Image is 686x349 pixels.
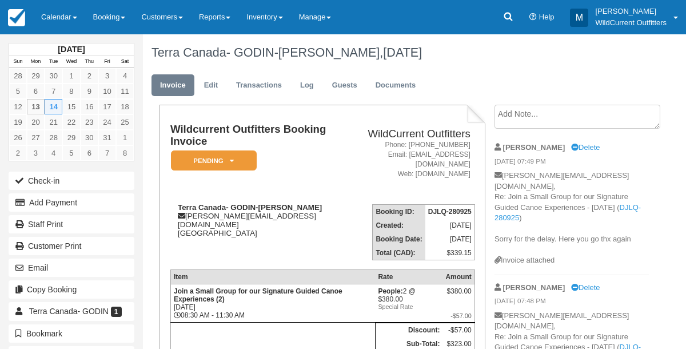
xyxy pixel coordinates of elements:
address: Phone: [PHONE_NUMBER] Email: [EMAIL_ADDRESS][DOMAIN_NAME] Web: [DOMAIN_NAME] [350,140,470,180]
a: 15 [62,99,80,114]
a: 27 [27,130,45,145]
a: Invoice [151,74,194,97]
a: Delete [571,283,600,292]
strong: DJLQ-280925 [428,208,472,216]
span: Terra Canada- GODIN [29,307,109,316]
a: 26 [9,130,27,145]
th: Wed [62,55,80,68]
button: Email [9,259,134,277]
a: 6 [81,145,98,161]
a: 8 [62,84,80,99]
a: 28 [9,68,27,84]
a: 20 [27,114,45,130]
a: 7 [45,84,62,99]
a: 5 [62,145,80,161]
h1: Wildcurrent Outfitters Booking Invoice [170,124,345,147]
a: 1 [116,130,134,145]
td: [DATE] [425,232,475,246]
a: 23 [81,114,98,130]
button: Bookmark [9,324,134,343]
a: 17 [98,99,116,114]
img: checkfront-main-nav-mini-logo.png [8,9,25,26]
th: Mon [27,55,45,68]
a: 28 [45,130,62,145]
td: [DATE] 08:30 AM - 11:30 AM [170,284,375,323]
a: Pending [170,150,253,171]
a: Delete [571,143,600,152]
a: 30 [81,130,98,145]
a: 19 [9,114,27,130]
a: 14 [45,99,62,114]
em: -$57.00 [445,312,471,319]
div: [PERSON_NAME][EMAIL_ADDRESS][DOMAIN_NAME] [GEOGRAPHIC_DATA] [170,203,345,237]
th: Sun [9,55,27,68]
th: Total (CAD): [373,246,425,260]
th: Rate [375,270,442,284]
td: $339.15 [425,246,475,260]
strong: [DATE] [58,45,85,54]
a: 3 [98,68,116,84]
th: Item [170,270,375,284]
strong: [PERSON_NAME] [503,283,565,292]
th: Thu [81,55,98,68]
button: Add Payment [9,193,134,212]
a: Staff Print [9,215,134,233]
strong: Join a Small Group for our Signature Guided Canoe Experiences (2) [174,287,342,303]
a: 13 [27,99,45,114]
a: 4 [45,145,62,161]
span: Help [539,13,555,21]
td: 2 @ $380.00 [375,284,442,323]
a: 24 [98,114,116,130]
strong: People [378,287,402,295]
a: 9 [81,84,98,99]
a: 25 [116,114,134,130]
a: 30 [45,68,62,84]
a: Documents [367,74,425,97]
a: 31 [98,130,116,145]
strong: [PERSON_NAME] [503,143,565,152]
a: 29 [62,130,80,145]
em: [DATE] 07:48 PM [494,296,649,309]
a: Edit [196,74,226,97]
em: [DATE] 07:49 PM [494,157,649,169]
a: 18 [116,99,134,114]
th: Amount [442,270,474,284]
h1: Terra Canada- GODIN-[PERSON_NAME], [151,46,649,60]
a: 1 [62,68,80,84]
span: 1 [111,307,122,317]
th: Sat [116,55,134,68]
h2: WildCurrent Outfitters [350,128,470,140]
a: Customer Print [9,237,134,255]
p: WildCurrent Outfitters [595,17,667,29]
em: Special Rate [378,303,440,310]
strong: Terra Canada- GODIN-[PERSON_NAME] [178,203,322,212]
a: Guests [324,74,366,97]
div: M [570,9,588,27]
a: 8 [116,145,134,161]
a: 29 [27,68,45,84]
div: $380.00 [445,287,471,304]
a: 10 [98,84,116,99]
a: 21 [45,114,62,130]
th: Fri [98,55,116,68]
a: 12 [9,99,27,114]
th: Booking Date: [373,232,425,246]
button: Check-in [9,172,134,190]
a: 11 [116,84,134,99]
a: 6 [27,84,45,99]
button: Copy Booking [9,280,134,299]
th: Discount: [375,323,442,338]
th: Created: [373,219,425,232]
th: Booking ID: [373,205,425,219]
a: 2 [9,145,27,161]
em: Pending [171,150,257,170]
a: 2 [81,68,98,84]
a: 3 [27,145,45,161]
p: [PERSON_NAME] [595,6,667,17]
td: -$57.00 [442,323,474,338]
a: Terra Canada- GODIN 1 [9,302,134,320]
th: Tue [45,55,62,68]
span: [DATE] [383,45,422,60]
a: Transactions [228,74,290,97]
a: 7 [98,145,116,161]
